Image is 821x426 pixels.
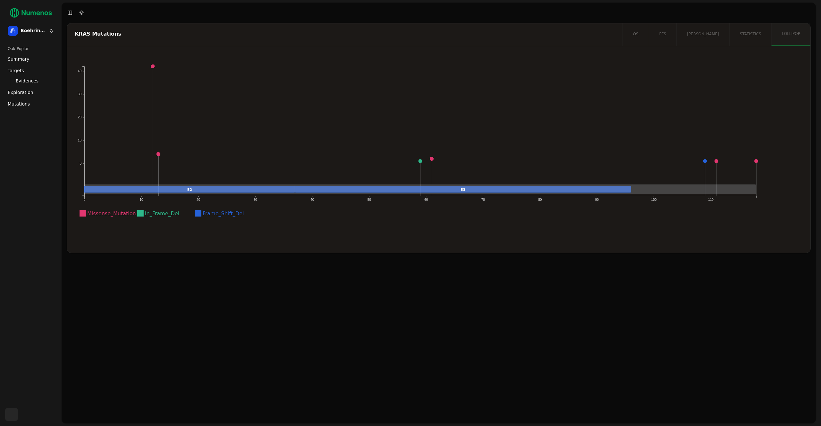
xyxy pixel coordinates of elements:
text: 70 [482,198,486,201]
text: 0 [80,162,81,165]
text: 20 [197,198,200,201]
text: In_Frame_Del [145,210,179,217]
text: Frame_Shift_Del [203,210,244,217]
span: Summary [8,56,30,62]
span: Targets [8,67,24,74]
span: Mutations [8,101,30,107]
text: E2 [187,188,192,192]
text: E3 [461,188,466,192]
span: Boehringer Ingelheim [21,28,46,34]
text: 100 [652,198,657,201]
a: Summary [5,54,56,64]
text: 20 [78,115,82,119]
text: 30 [78,92,82,96]
a: Targets [5,65,56,76]
button: Boehringer Ingelheim [5,23,56,38]
span: Evidences [16,78,38,84]
text: 10 [140,198,144,201]
a: Exploration [5,87,56,98]
text: Missense_Mutation [87,210,136,217]
a: Mutations [5,99,56,109]
text: 10 [78,139,82,142]
text: 30 [254,198,258,201]
text: 90 [596,198,599,201]
text: 60 [425,198,428,201]
img: Numenos [5,5,56,21]
text: 40 [78,69,82,73]
text: 40 [311,198,315,201]
text: 80 [538,198,542,201]
text: 0 [84,198,86,201]
text: 50 [368,198,371,201]
text: 110 [709,198,714,201]
a: Evidences [13,76,49,85]
span: Exploration [8,89,33,96]
div: Oak-Poplar [5,44,56,54]
div: KRAS Mutations [75,31,613,37]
